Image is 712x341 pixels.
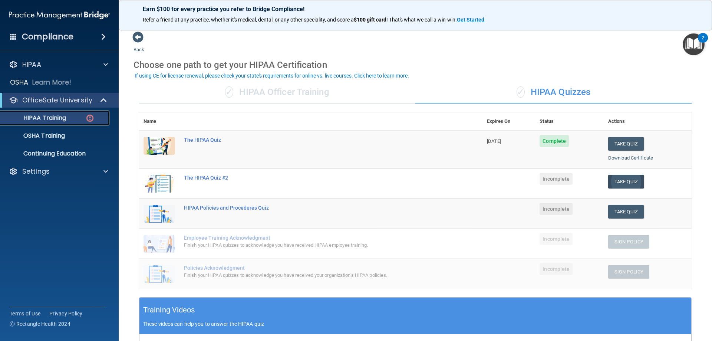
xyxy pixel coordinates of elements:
[139,81,415,104] div: HIPAA Officer Training
[133,38,144,52] a: Back
[143,321,688,327] p: These videos can help you to answer the HIPAA quiz
[535,112,604,131] th: Status
[5,132,65,140] p: OSHA Training
[608,265,649,279] button: Sign Policy
[184,205,445,211] div: HIPAA Policies and Procedures Quiz
[604,112,692,131] th: Actions
[540,203,573,215] span: Incomplete
[354,17,386,23] strong: $100 gift card
[608,175,644,188] button: Take Quiz
[22,96,92,105] p: OfficeSafe University
[9,167,108,176] a: Settings
[10,78,29,87] p: OSHA
[22,32,73,42] h4: Compliance
[184,137,445,143] div: The HIPAA Quiz
[9,60,108,69] a: HIPAA
[540,233,573,245] span: Incomplete
[540,263,573,275] span: Incomplete
[133,72,410,79] button: If using CE for license renewal, please check your state's requirements for online vs. live cours...
[225,86,233,98] span: ✓
[386,17,457,23] span: ! That's what we call a win-win.
[415,81,692,104] div: HIPAA Quizzes
[135,73,409,78] div: If using CE for license renewal, please check your state's requirements for online vs. live cours...
[10,310,40,317] a: Terms of Use
[184,175,445,181] div: The HIPAA Quiz #2
[5,150,106,157] p: Continuing Education
[540,173,573,185] span: Incomplete
[482,112,535,131] th: Expires On
[683,33,705,55] button: Open Resource Center, 2 new notifications
[608,235,649,249] button: Sign Policy
[702,38,704,47] div: 2
[49,310,83,317] a: Privacy Policy
[517,86,525,98] span: ✓
[184,235,445,241] div: Employee Training Acknowledgment
[9,96,108,105] a: OfficeSafe University
[457,17,484,23] strong: Get Started
[22,60,41,69] p: HIPAA
[143,17,354,23] span: Refer a friend at any practice, whether it's medical, dental, or any other speciality, and score a
[540,135,569,147] span: Complete
[608,155,653,161] a: Download Certificate
[608,137,644,151] button: Take Quiz
[143,6,688,13] p: Earn $100 for every practice you refer to Bridge Compliance!
[457,17,485,23] a: Get Started
[608,205,644,219] button: Take Quiz
[10,320,70,328] span: Ⓒ Rectangle Health 2024
[133,54,697,76] div: Choose one path to get your HIPAA Certification
[143,304,195,317] h5: Training Videos
[184,265,445,271] div: Policies Acknowledgment
[184,241,445,250] div: Finish your HIPAA quizzes to acknowledge you have received HIPAA employee training.
[487,138,501,144] span: [DATE]
[22,167,50,176] p: Settings
[139,112,179,131] th: Name
[32,78,72,87] p: Learn More!
[5,114,66,122] p: HIPAA Training
[85,114,95,123] img: danger-circle.6113f641.png
[9,8,110,23] img: PMB logo
[184,271,445,280] div: Finish your HIPAA quizzes to acknowledge you have received your organization’s HIPAA policies.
